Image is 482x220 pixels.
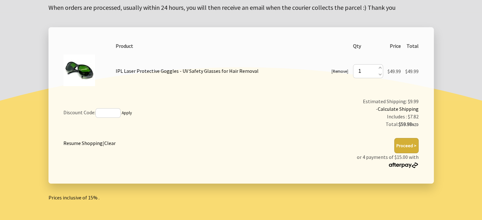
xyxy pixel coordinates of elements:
td: $49.99 [385,52,403,90]
a: Clear [104,140,116,146]
td: Discount Code: [61,95,258,131]
th: Price [385,40,403,52]
th: Product [113,40,351,52]
a: IPL Laser Protective Goggles - UV Safety Glasses for Hair Removal [116,68,259,74]
span: NZD [412,123,419,127]
a: Remove [333,69,347,74]
button: Proceed > [394,138,419,153]
td: $49.99 [403,52,421,90]
p: or 4 payments of $15.00 with [357,153,419,168]
th: Qty [350,40,385,52]
p: Prices inclusive of 15% . [48,194,434,201]
td: Estimated Shipping: $9.99 - [258,95,421,131]
div: Includes : $7.82 [260,113,419,120]
strong: $59.98 [399,121,419,127]
small: [ ] [331,69,348,74]
th: Total [403,40,421,52]
a: Calculate Shipping [378,106,419,112]
a: Apply [122,110,132,116]
big: When orders are processed, usually within 24 hours, you will then receive an email when the couri... [48,3,395,11]
div: | [63,138,116,147]
img: Afterpay [388,162,419,168]
input: If you have a discount code, enter it here and press 'Apply'. [95,108,121,118]
div: Total: [260,120,419,129]
a: Resume Shopping [63,140,103,146]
